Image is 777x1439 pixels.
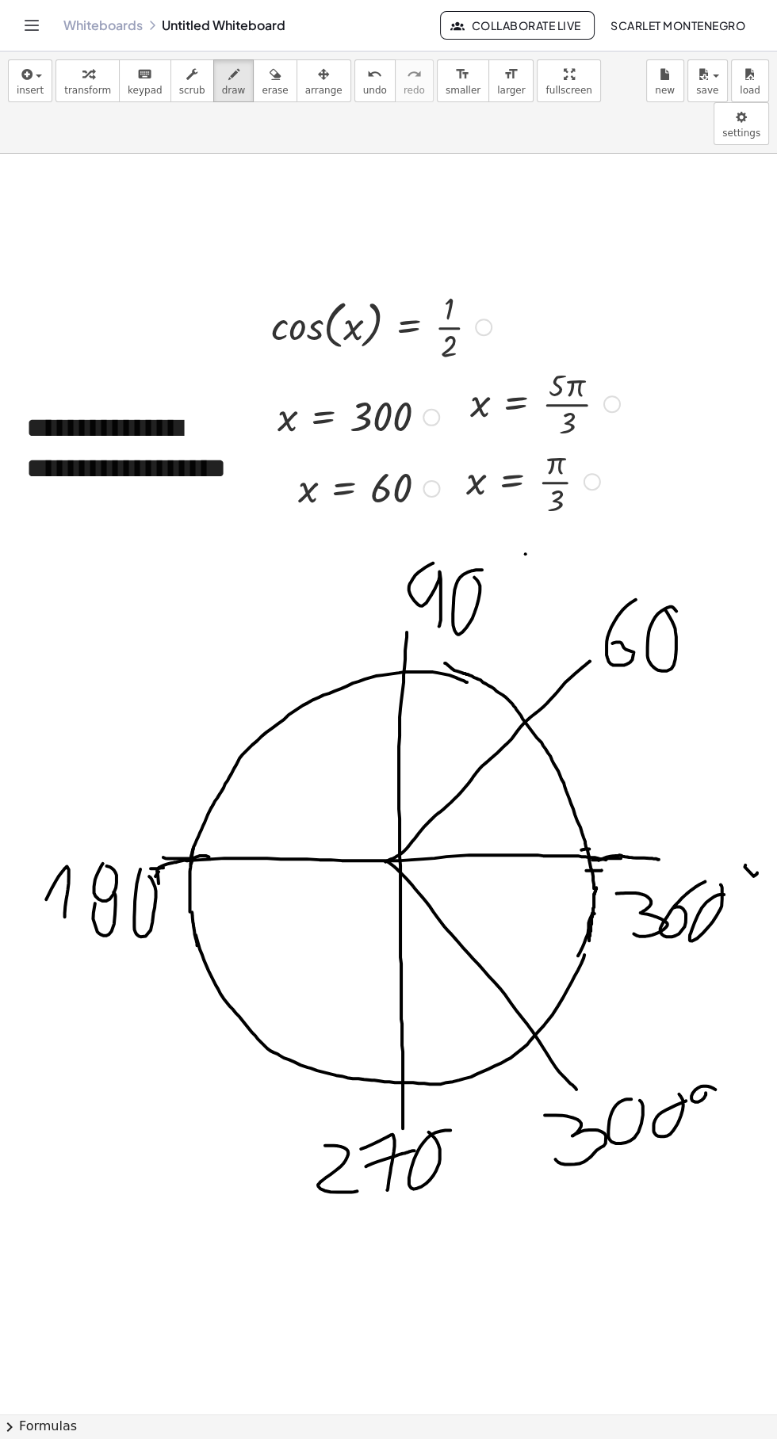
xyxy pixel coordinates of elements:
[128,85,163,96] span: keypad
[454,18,580,32] span: Collaborate Live
[363,85,387,96] span: undo
[537,59,600,102] button: fullscreen
[440,11,594,40] button: Collaborate Live
[598,11,758,40] button: Scarlet Montenegro
[222,85,246,96] span: draw
[646,59,684,102] button: new
[262,85,288,96] span: erase
[179,85,205,96] span: scrub
[305,85,343,96] span: arrange
[137,65,152,84] i: keyboard
[55,59,120,102] button: transform
[545,85,591,96] span: fullscreen
[8,59,52,102] button: insert
[610,18,745,32] span: Scarlet Montenegro
[63,17,143,33] a: Whiteboards
[407,65,422,84] i: redo
[170,59,214,102] button: scrub
[19,13,44,38] button: Toggle navigation
[354,59,396,102] button: undoundo
[488,59,534,102] button: format_sizelarger
[404,85,425,96] span: redo
[687,59,728,102] button: save
[253,59,297,102] button: erase
[367,65,382,84] i: undo
[17,85,44,96] span: insert
[655,85,675,96] span: new
[731,59,769,102] button: load
[213,59,255,102] button: draw
[437,59,489,102] button: format_sizesmaller
[497,85,525,96] span: larger
[696,85,718,96] span: save
[455,65,470,84] i: format_size
[722,128,760,139] span: settings
[119,59,171,102] button: keyboardkeypad
[446,85,480,96] span: smaller
[503,65,519,84] i: format_size
[395,59,434,102] button: redoredo
[297,59,351,102] button: arrange
[714,102,769,145] button: settings
[64,85,111,96] span: transform
[740,85,760,96] span: load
